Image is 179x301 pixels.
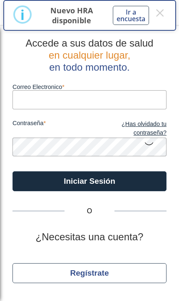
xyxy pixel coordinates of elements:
[89,120,167,138] a: ¿Has olvidado tu contraseña?
[40,5,103,25] p: Nuevo HRA disponible
[113,6,149,25] button: Ir a encuesta
[20,7,25,22] div: i
[49,49,130,61] span: en cualquier lugar,
[12,84,167,90] label: Correo Electronico
[12,231,167,243] h2: ¿Necesitas una cuenta?
[12,263,167,283] button: Regístrate
[12,120,89,138] label: contraseña
[12,171,167,191] button: Iniciar Sesión
[154,5,166,20] button: Close this dialog
[49,62,129,73] span: en todo momento.
[65,206,114,216] span: O
[26,37,154,49] span: Accede a sus datos de salud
